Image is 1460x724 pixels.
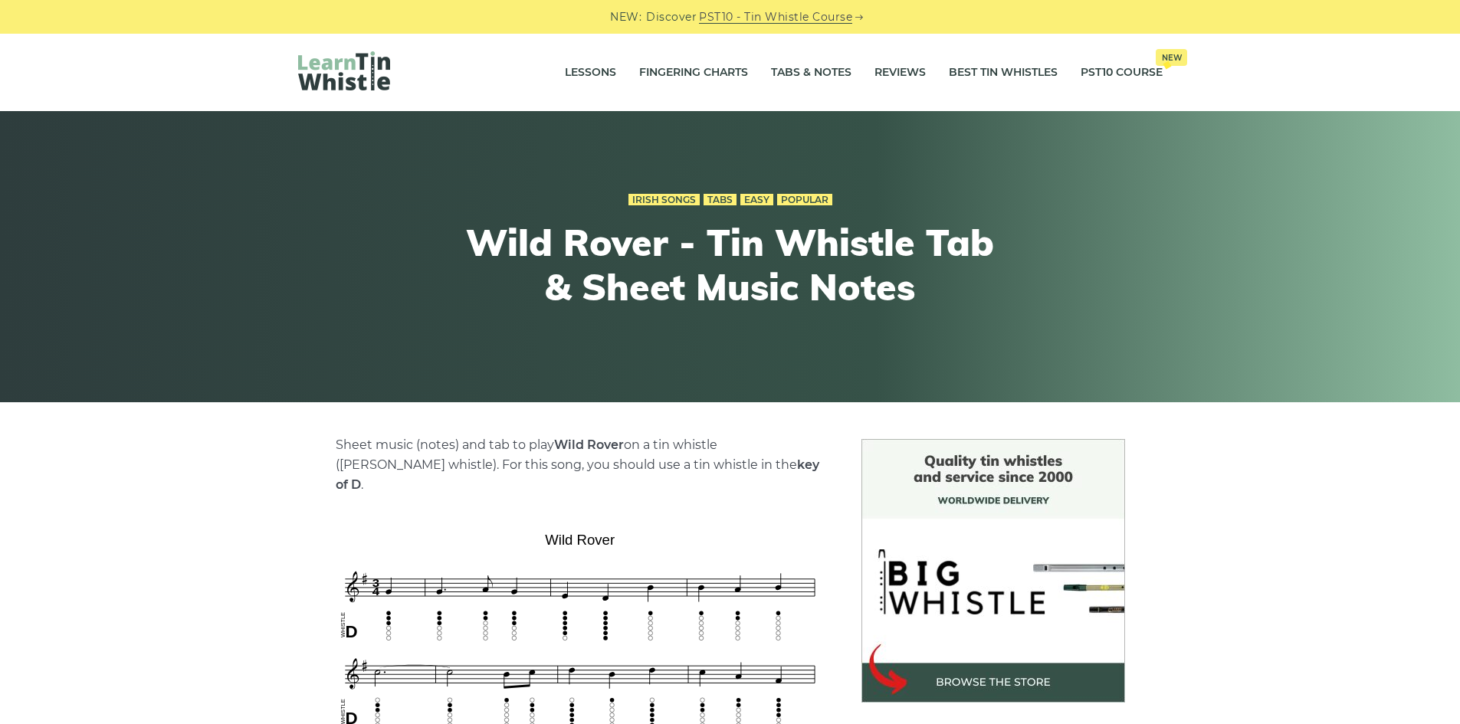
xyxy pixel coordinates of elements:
a: Best Tin Whistles [949,54,1058,92]
a: Fingering Charts [639,54,748,92]
strong: key of D [336,457,819,492]
p: Sheet music (notes) and tab to play on a tin whistle ([PERSON_NAME] whistle). For this song, you ... [336,435,825,495]
a: Tabs & Notes [771,54,851,92]
a: Tabs [704,194,737,206]
img: BigWhistle Tin Whistle Store [861,439,1125,703]
a: Irish Songs [628,194,700,206]
a: Popular [777,194,832,206]
strong: Wild Rover [554,437,624,452]
img: LearnTinWhistle.com [298,51,390,90]
span: New [1156,49,1187,66]
h1: Wild Rover - Tin Whistle Tab & Sheet Music Notes [448,221,1012,309]
a: Lessons [565,54,616,92]
a: PST10 CourseNew [1081,54,1163,92]
a: Reviews [874,54,926,92]
a: Easy [740,194,773,206]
